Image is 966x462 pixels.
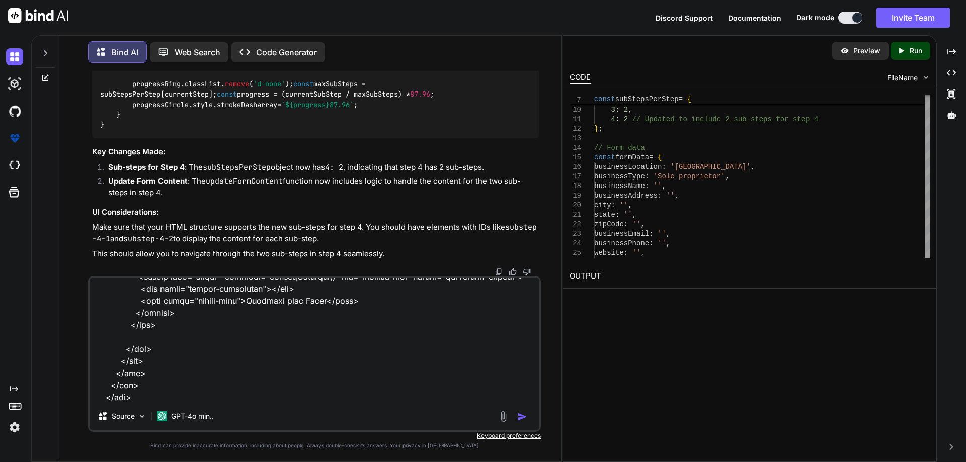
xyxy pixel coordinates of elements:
[570,191,581,201] div: 19
[6,103,23,120] img: githubDark
[563,264,936,288] h2: OUTPUT
[570,134,581,143] div: 13
[623,106,627,114] span: 2
[840,46,849,55] img: preview
[623,249,627,257] span: :
[658,153,662,161] span: {
[175,46,220,58] p: Web Search
[649,230,653,238] span: :
[656,13,713,23] button: Discord Support
[6,75,23,93] img: darkAi-studio
[157,411,167,421] img: GPT-4o mini
[653,182,662,190] span: ''
[687,95,691,103] span: {
[623,211,632,219] span: ''
[293,79,313,88] span: const
[325,162,343,172] code: 4: 2
[217,100,277,109] span: strokeDasharray
[594,249,624,257] span: website
[594,95,615,103] span: const
[6,157,23,174] img: cloudideIcon
[138,412,146,421] img: Pick Models
[88,432,541,440] p: Keyboard preferences
[623,96,627,104] span: 2
[6,130,23,147] img: premium
[6,419,23,436] img: settings
[594,153,615,161] span: const
[615,211,619,219] span: :
[632,220,640,228] span: ''
[662,163,666,171] span: :
[796,13,834,23] span: Dark mode
[90,278,539,402] textarea: <lor ipsum="dolors-am"> <con adipi="elitse d-eius tempo-incid-utlabo et-8 do-4"> <magn aliqu="eni...
[570,143,581,153] div: 14
[285,100,330,109] span: ${progress}
[628,201,632,209] span: ,
[656,14,713,22] span: Discord Support
[666,192,674,200] span: ''
[594,163,662,171] span: businessLocation
[640,249,645,257] span: ,
[185,79,221,88] span: classList
[123,234,173,244] code: substep-4-2
[570,201,581,210] div: 20
[640,220,645,228] span: ,
[6,48,23,65] img: darkChat
[570,248,581,258] div: 25
[910,46,922,56] p: Run
[570,172,581,181] div: 17
[594,192,658,200] span: businessAddress
[728,13,781,23] button: Documentation
[281,100,354,109] span: ` 87.96`
[649,239,653,247] span: :
[112,411,135,421] p: Source
[658,192,662,200] span: :
[751,163,755,171] span: ,
[594,172,645,180] span: businessType
[570,124,581,134] div: 12
[615,95,679,103] span: subStepsPerStep
[570,153,581,162] div: 15
[570,239,581,248] div: 24
[887,73,918,83] span: FileName
[615,96,619,104] span: :
[570,229,581,239] div: 23
[8,8,68,23] img: Bind AI
[594,182,645,190] span: businessName
[108,176,188,186] strong: Update Form Content
[645,172,649,180] span: :
[570,96,581,105] span: 7
[594,144,645,152] span: // Form data
[598,125,602,133] span: ;
[679,95,683,103] span: =
[666,230,670,238] span: ,
[92,146,539,158] h3: Key Changes Made:
[92,207,539,218] h3: UI Considerations:
[594,201,611,209] span: city
[570,72,591,84] div: CODE
[570,115,581,124] div: 11
[570,181,581,191] div: 18
[171,411,214,421] p: GPT-4o min..
[615,153,649,161] span: formData
[253,79,285,88] span: 'd-none'
[410,90,430,99] span: 87.96
[611,96,615,104] span: 2
[728,14,781,22] span: Documentation
[653,172,725,180] span: 'Sole proprietor'
[570,258,581,267] div: 26
[632,211,636,219] span: ,
[615,115,619,123] span: :
[658,230,666,238] span: ''
[619,201,628,209] span: ''
[570,162,581,172] div: 16
[594,230,649,238] span: businessEmail
[666,239,670,247] span: ,
[256,46,317,58] p: Code Generator
[509,268,517,276] img: like
[594,220,624,228] span: zipCode
[611,115,615,123] span: 4
[517,412,527,422] img: icon
[217,90,237,99] span: const
[611,106,615,114] span: 3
